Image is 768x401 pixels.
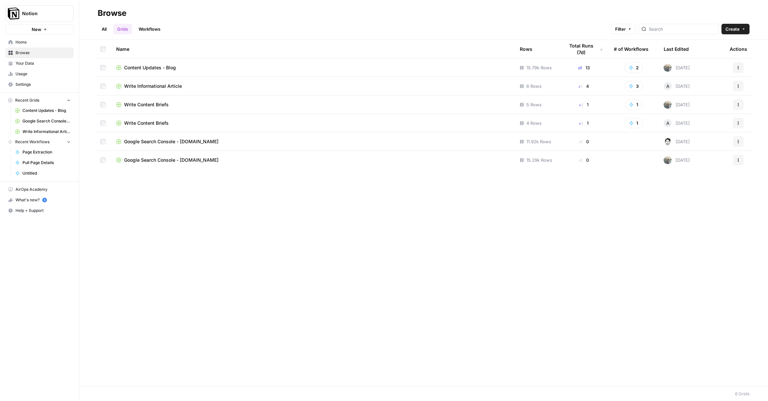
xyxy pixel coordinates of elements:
[5,184,74,195] a: AirOps Academy
[22,170,71,176] span: Untitled
[22,160,71,166] span: Pull Page Details
[98,24,111,34] a: All
[526,101,542,108] span: 5 Rows
[564,120,603,126] div: 1
[22,149,71,155] span: Page Extraction
[526,138,551,145] span: 11.92k Rows
[666,83,669,89] span: A
[611,24,636,34] button: Filter
[721,24,750,34] button: Create
[116,157,509,163] a: Google Search Console - [DOMAIN_NAME]
[664,101,690,109] div: [DATE]
[16,208,71,214] span: Help + Support
[15,97,39,103] span: Recent Grids
[16,71,71,77] span: Usage
[5,24,74,34] button: New
[664,138,690,146] div: [DATE]
[12,105,74,116] a: Content Updates - Blog
[625,99,643,110] button: 1
[664,40,689,58] div: Last Edited
[624,62,643,73] button: 2
[5,79,74,90] a: Settings
[16,82,71,87] span: Settings
[5,37,74,48] a: Home
[5,48,74,58] a: Browse
[664,156,672,164] img: 75qonnoumdsaaghxm7olv8a2cxbb
[16,186,71,192] span: AirOps Academy
[5,5,74,22] button: Workspace: Notion
[5,205,74,216] button: Help + Support
[625,118,643,128] button: 1
[16,60,71,66] span: Your Data
[564,83,603,89] div: 4
[32,26,41,33] span: New
[730,40,747,58] div: Actions
[520,40,532,58] div: Rows
[124,138,218,145] span: Google Search Console - [DOMAIN_NAME]
[22,10,62,17] span: Notion
[735,390,750,397] div: 6 Grids
[664,119,690,127] div: [DATE]
[124,83,182,89] span: Write Informational Article
[12,157,74,168] a: Pull Page Details
[116,138,509,145] a: Google Search Console - [DOMAIN_NAME]
[564,157,603,163] div: 0
[116,40,509,58] div: Name
[116,83,509,89] a: Write Informational Article
[135,24,164,34] a: Workflows
[564,101,603,108] div: 1
[526,83,542,89] span: 6 Rows
[98,8,126,18] div: Browse
[624,81,643,91] button: 3
[725,26,740,32] span: Create
[16,39,71,45] span: Home
[42,198,47,202] a: 5
[113,24,132,34] a: Grids
[116,120,509,126] a: Write Content Briefs
[6,195,73,205] div: What's new?
[12,147,74,157] a: Page Extraction
[116,101,509,108] a: Write Content Briefs
[22,108,71,114] span: Content Updates - Blog
[5,58,74,69] a: Your Data
[12,116,74,126] a: Google Search Console - [DOMAIN_NAME]
[664,82,690,90] div: [DATE]
[44,198,45,202] text: 5
[5,137,74,147] button: Recent Workflows
[16,50,71,56] span: Browse
[526,120,542,126] span: 4 Rows
[615,26,626,32] span: Filter
[12,126,74,137] a: Write Informational Article
[664,64,690,72] div: [DATE]
[5,195,74,205] button: What's new? 5
[8,8,19,19] img: Notion Logo
[564,64,603,71] div: 13
[5,69,74,79] a: Usage
[664,101,672,109] img: 75qonnoumdsaaghxm7olv8a2cxbb
[664,156,690,164] div: [DATE]
[664,64,672,72] img: 75qonnoumdsaaghxm7olv8a2cxbb
[614,40,649,58] div: # of Workflows
[22,118,71,124] span: Google Search Console - [DOMAIN_NAME]
[124,101,169,108] span: Write Content Briefs
[526,157,552,163] span: 15.29k Rows
[12,168,74,179] a: Untitled
[22,129,71,135] span: Write Informational Article
[124,157,218,163] span: Google Search Console - [DOMAIN_NAME]
[666,120,669,126] span: A
[124,64,176,71] span: Content Updates - Blog
[15,139,50,145] span: Recent Workflows
[564,40,603,58] div: Total Runs (7d)
[664,138,672,146] img: 5lp2bkrprq8dftg9hzi4ynhb01dj
[116,64,509,71] a: Content Updates - Blog
[5,95,74,105] button: Recent Grids
[526,64,552,71] span: 15.79k Rows
[649,26,716,32] input: Search
[124,120,169,126] span: Write Content Briefs
[564,138,603,145] div: 0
